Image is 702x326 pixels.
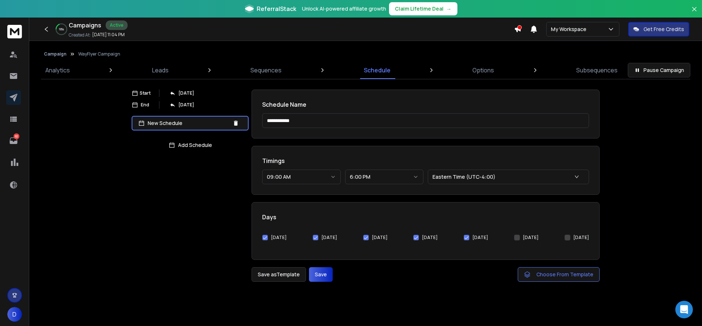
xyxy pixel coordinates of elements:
[178,102,194,108] p: [DATE]
[472,66,494,75] p: Options
[446,5,452,12] span: →
[7,307,22,322] button: D
[309,267,333,282] button: Save
[106,20,128,30] div: Active
[69,21,101,30] h1: Campaigns
[536,271,593,278] span: Choose From Template
[433,173,498,181] p: Eastern Time (UTC-4:00)
[148,120,230,127] p: New Schedule
[518,267,600,282] button: Choose From Template
[551,26,589,33] p: My Workspace
[422,235,438,240] label: [DATE]
[6,133,21,148] a: 82
[675,301,693,318] div: Open Intercom Messenger
[572,61,622,79] a: Subsequences
[140,90,151,96] p: Start
[628,63,690,77] button: Pause Campaign
[246,61,286,79] a: Sequences
[59,27,64,31] p: 19 %
[321,235,337,240] label: [DATE]
[78,51,120,57] p: WayFlyer Campaign
[132,138,249,152] button: Add Schedule
[262,100,589,109] h1: Schedule Name
[271,235,287,240] label: [DATE]
[690,4,699,22] button: Close banner
[468,61,498,79] a: Options
[92,32,125,38] p: [DATE] 11:04 PM
[576,66,618,75] p: Subsequences
[14,133,19,139] p: 82
[148,61,173,79] a: Leads
[178,90,194,96] p: [DATE]
[472,235,488,240] label: [DATE]
[364,66,390,75] p: Schedule
[372,235,388,240] label: [DATE]
[69,32,91,38] p: Created At:
[345,170,424,184] button: 6:00 PM
[628,22,689,37] button: Get Free Credits
[302,5,386,12] p: Unlock AI-powered affiliate growth
[573,235,589,240] label: [DATE]
[44,51,67,57] button: Campaign
[523,235,539,240] label: [DATE]
[45,66,70,75] p: Analytics
[41,61,74,79] a: Analytics
[643,26,684,33] p: Get Free Credits
[262,170,341,184] button: 09:00 AM
[252,267,306,282] button: Save asTemplate
[250,66,282,75] p: Sequences
[262,156,589,165] h1: Timings
[262,213,589,221] h1: Days
[359,61,395,79] a: Schedule
[257,4,296,13] span: ReferralStack
[141,102,149,108] p: End
[389,2,457,15] button: Claim Lifetime Deal→
[152,66,169,75] p: Leads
